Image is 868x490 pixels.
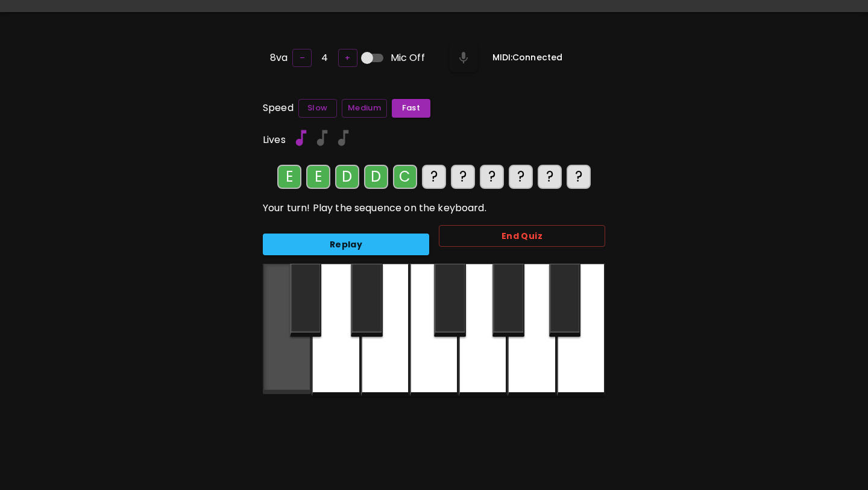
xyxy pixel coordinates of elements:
[321,49,328,66] h6: 4
[342,99,387,118] button: Medium
[538,165,562,189] div: ?
[567,165,591,189] div: ?
[263,201,605,215] p: Your turn! Play the sequence on the keyboard.
[263,234,429,256] button: Replay
[492,51,562,65] h6: MIDI: Connected
[439,225,605,247] button: End Quiz
[422,165,446,189] div: ?
[509,165,533,189] div: ?
[292,49,312,68] button: –
[393,165,417,189] div: C
[480,165,504,189] div: ?
[335,165,359,189] div: D
[298,99,337,118] button: Slow
[306,165,330,189] div: E
[263,100,294,116] h6: Speed
[277,165,301,189] div: E
[391,51,425,65] span: Mic Off
[364,165,388,189] div: D
[263,132,286,148] h6: Lives
[338,49,357,68] button: +
[270,49,288,66] h6: 8va
[392,99,430,118] button: Fast
[451,165,475,189] div: ?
